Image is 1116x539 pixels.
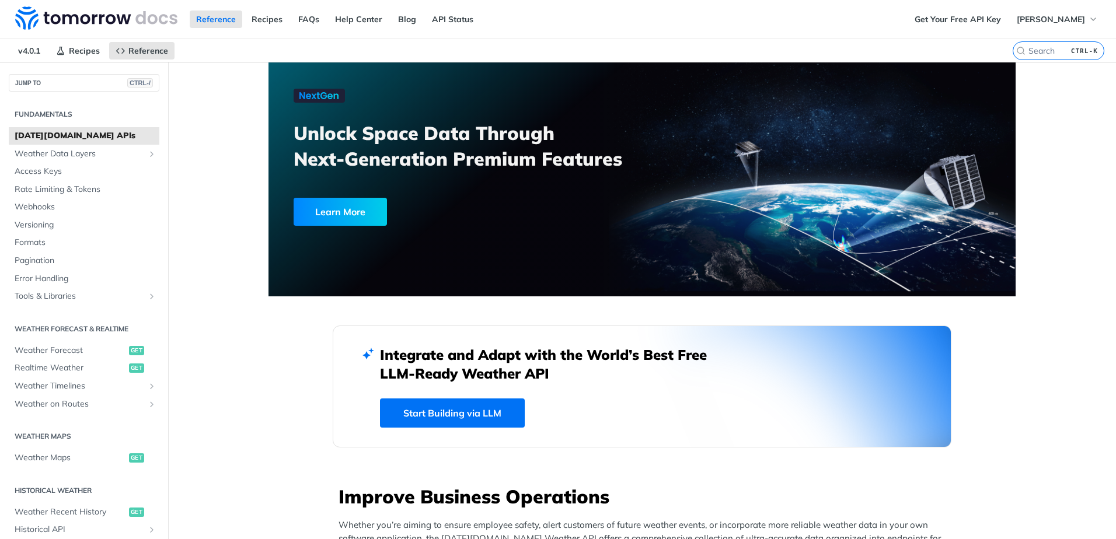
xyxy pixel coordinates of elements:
span: get [129,453,144,463]
img: Tomorrow.io Weather API Docs [15,6,177,30]
a: Blog [392,10,423,28]
span: Versioning [15,219,156,231]
svg: Search [1016,46,1026,55]
img: NextGen [294,89,345,103]
button: [PERSON_NAME] [1010,10,1104,28]
h2: Historical Weather [9,485,159,496]
a: Reference [190,10,242,28]
span: Pagination [15,255,156,267]
button: JUMP TOCTRL-/ [9,74,159,92]
span: Historical API [15,524,144,535]
span: Formats [15,237,156,249]
h2: Fundamentals [9,109,159,120]
a: Formats [9,234,159,251]
a: Weather Recent Historyget [9,503,159,521]
span: CTRL-/ [127,78,153,87]
a: Weather TimelinesShow subpages for Weather Timelines [9,377,159,395]
h2: Weather Forecast & realtime [9,324,159,334]
a: [DATE][DOMAIN_NAME] APIs [9,127,159,145]
span: Access Keys [15,166,156,177]
a: Get Your Free API Key [908,10,1007,28]
span: Weather Forecast [15,345,126,356]
h2: Integrate and Adapt with the World’s Best Free LLM-Ready Weather API [380,345,724,383]
a: Weather Mapsget [9,449,159,467]
span: get [129,363,144,373]
button: Show subpages for Tools & Libraries [147,292,156,301]
span: Weather Timelines [15,380,144,392]
span: Reference [128,45,168,56]
a: Help Center [329,10,389,28]
a: API Status [426,10,480,28]
span: Rate Limiting & Tokens [15,184,156,195]
span: get [129,346,144,355]
h3: Unlock Space Data Through Next-Generation Premium Features [294,120,655,171]
span: [DATE][DOMAIN_NAME] APIs [15,130,156,142]
span: Tools & Libraries [15,290,144,302]
a: Recipes [245,10,289,28]
span: Recipes [69,45,100,56]
a: Reference [109,42,175,60]
span: Weather Recent History [15,506,126,518]
a: Error Handling [9,270,159,288]
a: Rate Limiting & Tokens [9,181,159,198]
span: Error Handling [15,273,156,285]
span: Webhooks [15,201,156,213]
span: Weather Maps [15,452,126,464]
button: Show subpages for Weather on Routes [147,400,156,409]
a: Start Building via LLM [380,398,525,428]
a: Weather on RoutesShow subpages for Weather on Routes [9,395,159,413]
a: Pagination [9,252,159,269]
a: Historical APIShow subpages for Historical API [9,521,159,538]
a: Weather Forecastget [9,342,159,359]
span: Weather Data Layers [15,148,144,160]
h3: Improve Business Operations [339,484,951,509]
a: Tools & LibrariesShow subpages for Tools & Libraries [9,288,159,305]
a: Weather Data LayersShow subpages for Weather Data Layers [9,145,159,163]
a: Versioning [9,216,159,234]
span: v4.0.1 [12,42,47,60]
button: Show subpages for Weather Timelines [147,381,156,391]
a: Learn More [294,198,583,226]
a: FAQs [292,10,326,28]
span: Weather on Routes [15,398,144,410]
a: Realtime Weatherget [9,359,159,377]
a: Recipes [50,42,106,60]
a: Webhooks [9,198,159,216]
h2: Weather Maps [9,431,159,442]
span: Realtime Weather [15,362,126,374]
kbd: CTRL-K [1068,45,1101,57]
button: Show subpages for Weather Data Layers [147,149,156,159]
div: Learn More [294,198,387,226]
a: Access Keys [9,163,159,180]
button: Show subpages for Historical API [147,525,156,534]
span: get [129,508,144,517]
span: [PERSON_NAME] [1017,14,1085,24]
